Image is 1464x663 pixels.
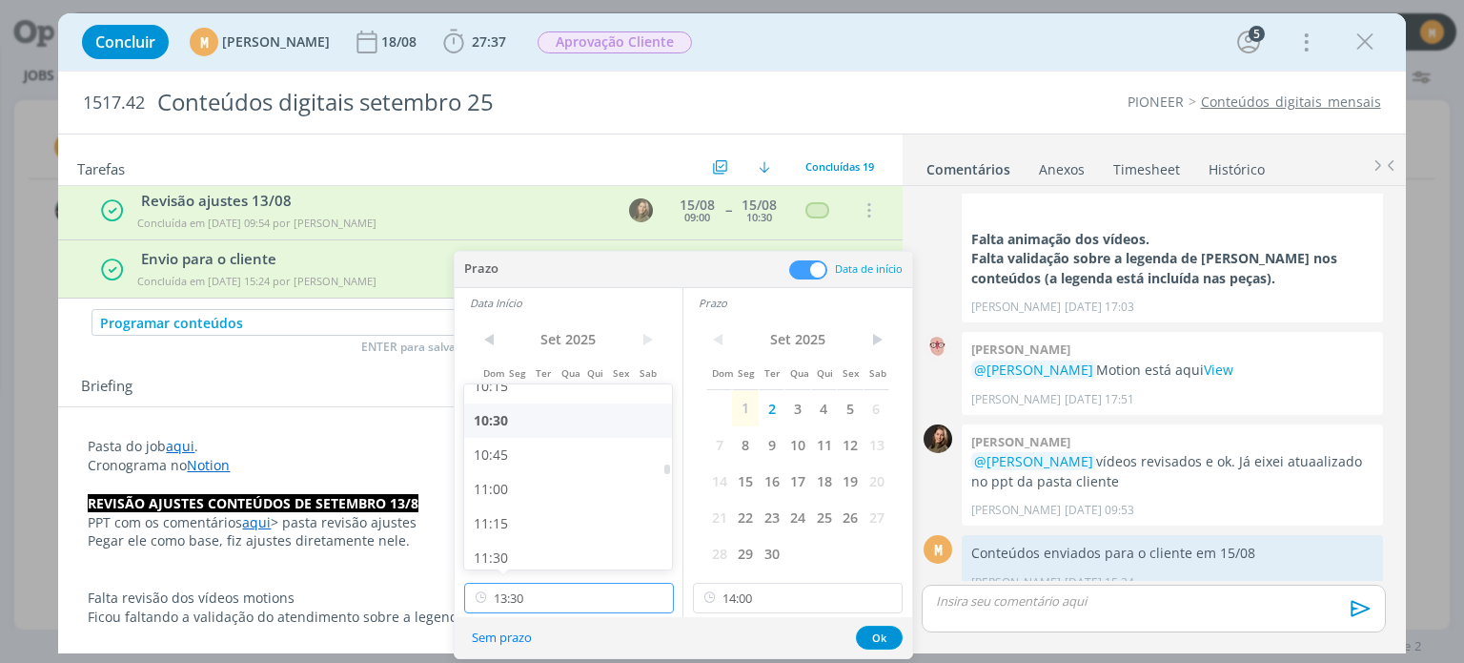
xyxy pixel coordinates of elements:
[864,426,889,463] span: 13
[1112,152,1181,179] a: Timesheet
[464,541,678,575] div: 11:30
[464,472,678,507] div: 11:00
[759,354,784,390] span: Ter
[459,625,544,651] button: Sem prazo
[88,589,872,608] p: Falta revisão dos vídeos motions
[1201,93,1381,111] a: Conteúdos_digitais_mensais
[464,583,674,613] input: Horário
[88,608,872,627] p: Ficou faltando a validação do atendimento sobre a legenda de lumigen.
[759,535,784,571] span: 30
[149,79,832,126] div: Conteúdos digitais setembro 25
[924,332,952,361] img: A
[706,325,732,354] span: <
[699,296,912,311] div: Prazo
[784,390,810,426] span: 3
[811,499,837,535] span: 25
[759,463,784,499] span: 16
[732,354,758,390] span: Seg
[190,28,218,56] div: M
[503,535,529,571] span: 29
[759,390,784,426] span: 2
[784,426,810,463] span: 10
[974,361,1093,379] span: @[PERSON_NAME]
[88,437,872,456] p: Pasta do job .
[381,35,420,49] div: 18/08
[438,27,511,57] button: 27:37
[556,354,581,390] span: Qua
[837,354,863,390] span: Sex
[864,325,889,354] span: >
[82,25,169,59] button: Concluir
[759,426,784,463] span: 9
[1208,152,1266,179] a: Histórico
[732,325,863,354] span: Set 2025
[864,463,889,499] span: 20
[706,535,732,571] span: 28
[58,13,1405,653] div: dialog
[971,544,1373,563] p: Conteúdos enviados para o cliente em 15/08
[835,261,903,276] span: Data de início
[1128,93,1184,111] a: PIONEER
[470,296,682,311] div: Data Início
[811,426,837,463] span: 11
[732,463,758,499] span: 15
[924,535,952,564] div: M
[784,354,810,390] span: Qua
[88,456,872,475] p: Cronograma no
[478,354,503,390] span: Dom
[680,198,715,212] div: 15/08
[784,463,810,499] span: 17
[732,390,758,426] span: 1
[811,390,837,426] span: 4
[971,230,1149,248] strong: Falta animação dos vídeos.
[1249,26,1265,42] div: 5
[974,452,1093,470] span: @[PERSON_NAME]
[759,499,784,535] span: 23
[133,248,612,270] div: Envio para o cliente
[464,507,678,541] div: 11:15
[811,354,837,390] span: Qui
[464,259,498,280] span: Prazo
[837,426,863,463] span: 12
[706,354,732,390] span: Dom
[971,361,1373,380] p: Motion está aqui
[472,32,506,51] span: 27:37
[137,274,376,288] span: Concluída em [DATE] 15:24 por [PERSON_NAME]
[856,626,903,650] button: Ok
[634,354,660,390] span: Sab
[971,574,1061,591] p: [PERSON_NAME]
[137,216,376,230] span: Concluída em [DATE] 09:54 por [PERSON_NAME]
[464,404,678,438] div: 10:30
[971,452,1373,491] p: vídeos revisados e ok. Já eixei atuaalizado no ppt da pasta cliente
[1233,27,1264,57] button: 5
[732,426,758,463] span: 8
[190,28,330,56] button: M[PERSON_NAME]
[971,249,1337,286] strong: Falta validação sobre a legenda de [PERSON_NAME] nos conteúdos (a legenda está incluída nas peças).
[607,354,633,390] span: Sex
[971,299,1061,316] p: [PERSON_NAME]
[805,159,874,174] span: Concluídas 19
[95,34,155,50] span: Concluir
[77,155,125,178] span: Tarefas
[537,31,693,54] button: Aprovação Cliente
[478,535,503,571] span: 28
[864,354,889,390] span: Sab
[530,535,556,571] span: 30
[706,426,732,463] span: 7
[222,35,330,49] span: [PERSON_NAME]
[187,456,230,474] a: Notion
[864,390,889,426] span: 6
[538,31,692,53] span: Aprovação Cliente
[864,499,889,535] span: 27
[1039,160,1085,179] div: Anexos
[88,531,872,550] p: Pegar ele como base, fiz ajustes diretamente nele.
[837,499,863,535] span: 26
[725,203,731,217] span: --
[1065,299,1134,316] span: [DATE] 17:03
[88,494,418,512] strong: REVISÃO AJUSTES CONTEÚDOS DE SETEMBRO 13/8
[88,513,872,532] p: PPT com os comentários > pasta revisão ajustes
[581,354,607,390] span: Qui
[83,93,145,114] span: 1517.42
[971,391,1061,408] p: [PERSON_NAME]
[924,425,952,453] img: J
